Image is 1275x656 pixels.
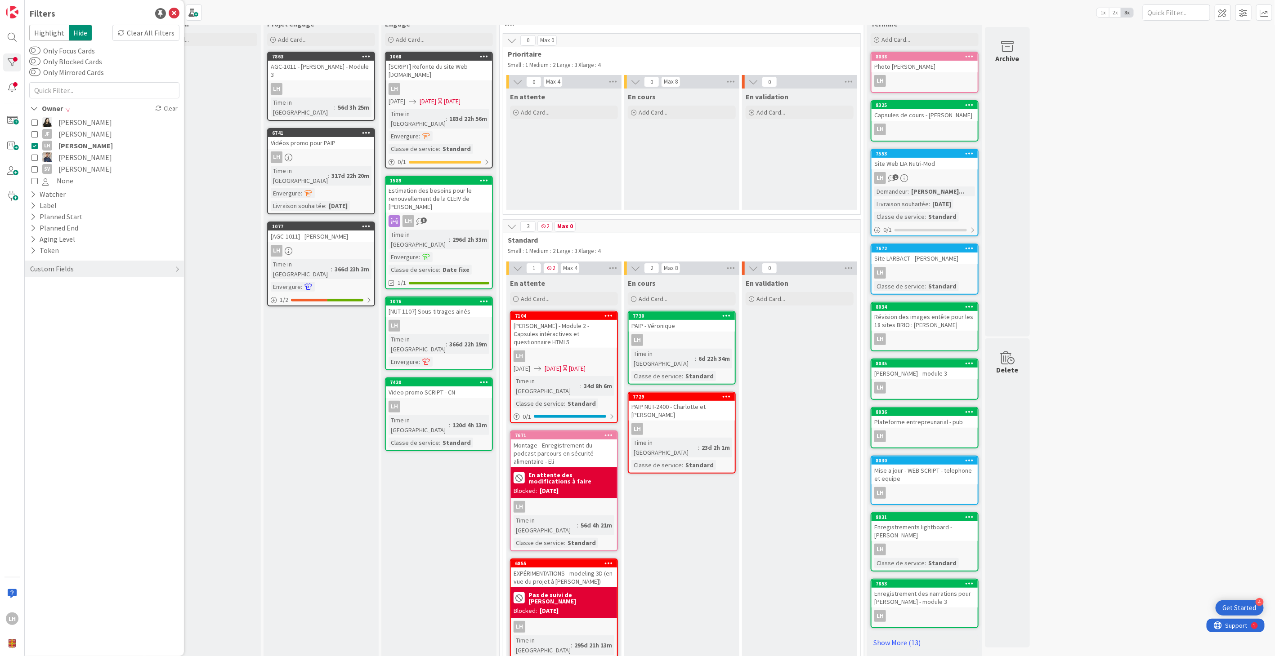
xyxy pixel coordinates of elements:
div: Classe de service [389,144,439,154]
span: 0 [762,76,777,87]
button: Only Mirrored Cards [29,68,40,77]
div: Classe de service [389,438,439,448]
div: Classe de service [389,265,439,275]
div: LH [389,401,400,412]
button: None [31,175,177,186]
div: 317d 22h 20m [329,171,371,181]
div: Time in [GEOGRAPHIC_DATA] [389,109,446,129]
div: Max 4 [546,80,560,84]
div: Standard [440,438,473,448]
div: 7730 [633,313,735,319]
input: Quick Filter... [1143,4,1210,21]
div: Classe de service [631,371,682,381]
div: 6741 [272,130,374,136]
div: LH [872,333,978,345]
span: En attente [510,92,545,101]
div: 8038Photo [PERSON_NAME] [872,53,978,72]
span: 2 [644,263,659,274]
div: LH [874,267,886,279]
div: 120d 4h 13m [450,420,489,430]
p: Small : 1 Medium : 2 Large : 3 Xlarge : 4 [508,248,851,255]
div: JF [42,129,52,139]
span: 1 [526,263,541,274]
span: 3 [421,217,427,223]
span: : [682,371,683,381]
div: LH [389,83,400,95]
div: Label [29,200,58,211]
div: 1589 [386,177,492,185]
div: 1/2 [268,294,374,306]
div: 7853Enregistrement des narrations pour [PERSON_NAME] - module 3 [872,580,978,607]
div: 7863 [272,53,374,60]
div: 7729 [629,393,735,401]
div: 366d 22h 19m [447,339,489,349]
div: LH [389,320,400,332]
div: Envergure [271,282,301,292]
div: Time in [GEOGRAPHIC_DATA] [271,98,334,117]
span: 2x [1109,8,1121,17]
div: Delete [997,364,1019,375]
div: Standard [440,144,473,154]
div: 8031Enregistrements lightboard - [PERSON_NAME] [872,513,978,541]
span: : [925,281,926,291]
div: 1077[AGC-1011] - [PERSON_NAME] [268,222,374,242]
div: 8038 [872,53,978,61]
span: Highlight [29,25,69,41]
b: En attente des modifications à faire [528,472,614,484]
div: LH [403,215,414,227]
div: Max 0 [540,38,554,43]
span: 0 [644,76,659,87]
span: Standard [508,235,849,244]
div: Time in [GEOGRAPHIC_DATA] [389,334,446,354]
button: Only Focus Cards [29,46,40,55]
div: LH [872,75,978,87]
div: Blocked: [514,486,537,496]
div: Time in [GEOGRAPHIC_DATA] [271,166,328,186]
span: 2 [543,263,559,274]
span: : [419,252,420,262]
div: Classe de service [631,460,682,470]
div: 1 [47,4,49,11]
div: 183d 22h 56m [447,114,489,124]
div: PAIP NUT-2400 - Charlotte et [PERSON_NAME] [629,401,735,421]
div: 8034Révision des images entête pour les 18 sites BRIO : [PERSON_NAME] [872,303,978,331]
div: 1068 [390,53,492,60]
div: 7430 [386,378,492,386]
div: Clear All Filters [112,25,179,41]
span: 1 [893,174,899,180]
div: 7671 [511,431,617,439]
span: : [564,399,565,408]
div: LH [874,487,886,499]
span: [DATE] [420,97,436,106]
div: Time in [GEOGRAPHIC_DATA] [271,259,331,279]
div: PAIP - Véronique [629,320,735,332]
div: Owner [29,103,64,114]
div: 7430 [390,379,492,386]
div: [DATE] [540,486,559,496]
div: LH [386,83,492,95]
label: Only Focus Cards [29,45,95,56]
span: : [449,420,450,430]
div: Max 8 [664,80,678,84]
span: 0 / 1 [883,225,892,235]
span: [PERSON_NAME] [58,163,112,175]
div: 8325 [876,102,978,108]
div: LH [514,350,525,362]
span: En attente [510,279,545,288]
div: Révision des images entête pour les 18 sites BRIO : [PERSON_NAME] [872,311,978,331]
div: 8036 [876,409,978,415]
div: Max 0 [557,224,573,229]
div: 7863 [268,53,374,61]
div: 8038 [876,53,978,60]
img: Visit kanbanzone.com [6,6,18,18]
span: En validation [746,92,788,101]
div: Open Get Started checklist, remaining modules: 4 [1216,600,1264,616]
div: Time in [GEOGRAPHIC_DATA] [631,438,698,457]
span: : [419,357,420,367]
div: 6d 22h 34m [696,354,732,363]
div: Classe de service [874,281,925,291]
div: 8325 [872,101,978,109]
div: 0/1 [386,156,492,168]
div: 1589 [390,177,492,184]
div: Token [29,245,60,256]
